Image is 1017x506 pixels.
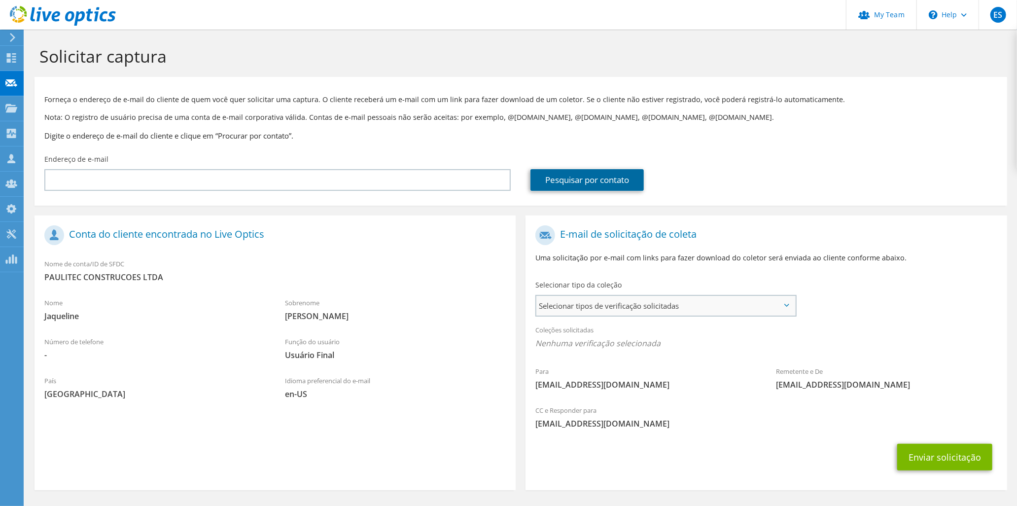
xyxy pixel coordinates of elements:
h3: Digite o endereço de e-mail do cliente e clique em “Procurar por contato”. [44,130,997,141]
button: Enviar solicitação [897,444,992,470]
p: Nota: O registro de usuário precisa de uma conta de e-mail corporativa válida. Contas de e-mail p... [44,112,997,123]
div: Remetente e De [767,361,1007,395]
div: Sobrenome [275,292,516,326]
span: Usuário Final [285,350,506,361]
h1: E-mail de solicitação de coleta [535,225,992,245]
p: Forneça o endereço de e-mail do cliente de quem você quer solicitar uma captura. O cliente recebe... [44,94,997,105]
div: Para [526,361,766,395]
h1: Solicitar captura [39,46,997,67]
span: Nenhuma verificação selecionada [535,338,997,349]
div: Número de telefone [35,331,275,365]
h1: Conta do cliente encontrada no Live Optics [44,225,501,245]
div: Idioma preferencial do e-mail [275,370,516,404]
span: [PERSON_NAME] [285,311,506,322]
span: en-US [285,389,506,399]
span: [GEOGRAPHIC_DATA] [44,389,265,399]
span: - [44,350,265,361]
div: Coleções solicitadas [526,320,1007,356]
span: PAULITEC CONSTRUCOES LTDA [44,272,506,283]
span: [EMAIL_ADDRESS][DOMAIN_NAME] [535,379,756,390]
svg: \n [929,10,938,19]
span: [EMAIL_ADDRESS][DOMAIN_NAME] [535,418,997,429]
div: Função do usuário [275,331,516,365]
span: [EMAIL_ADDRESS][DOMAIN_NAME] [776,379,997,390]
div: Nome [35,292,275,326]
label: Selecionar tipo da coleção [535,280,622,290]
span: ES [990,7,1006,23]
span: Selecionar tipos de verificação solicitadas [536,296,795,316]
span: Jaqueline [44,311,265,322]
a: Pesquisar por contato [530,169,644,191]
p: Uma solicitação por e-mail com links para fazer download do coletor será enviada ao cliente confo... [535,253,997,263]
div: País [35,370,275,404]
div: CC e Responder para [526,400,1007,434]
label: Endereço de e-mail [44,154,108,164]
div: Nome de conta/ID de SFDC [35,253,516,288]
